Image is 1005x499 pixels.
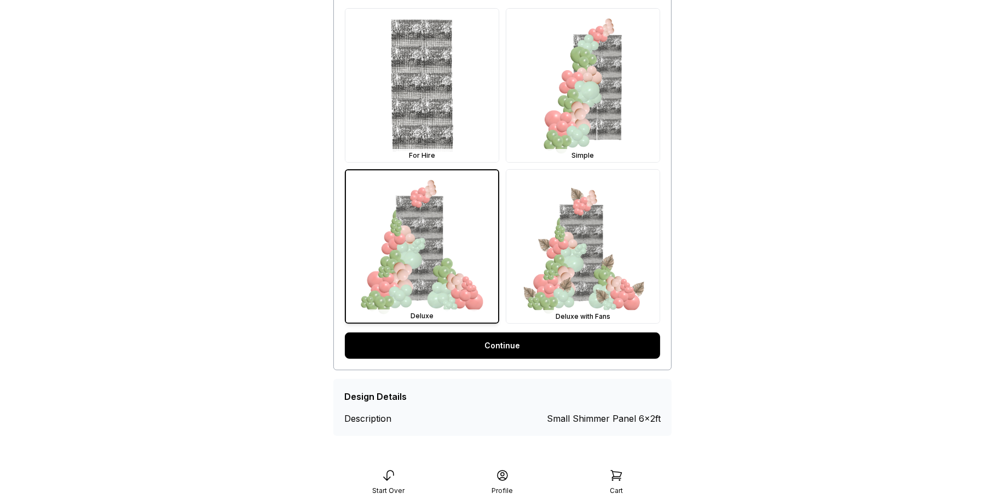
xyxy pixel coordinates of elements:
a: Continue [345,332,660,359]
div: Small Shimmer Panel 6x2ft [547,412,661,425]
div: Simple [509,151,657,160]
img: Deluxe with Fans [506,170,660,323]
img: Simple [506,9,660,162]
div: Cart [610,486,623,495]
div: Profile [492,486,513,495]
div: Deluxe with Fans [509,312,657,321]
div: Deluxe [348,312,496,320]
div: For Hire [348,151,496,160]
img: Deluxe [346,170,498,323]
div: Design Details [344,390,407,403]
div: Description [344,412,424,425]
img: For Hire [345,9,499,162]
div: Start Over [373,486,405,495]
